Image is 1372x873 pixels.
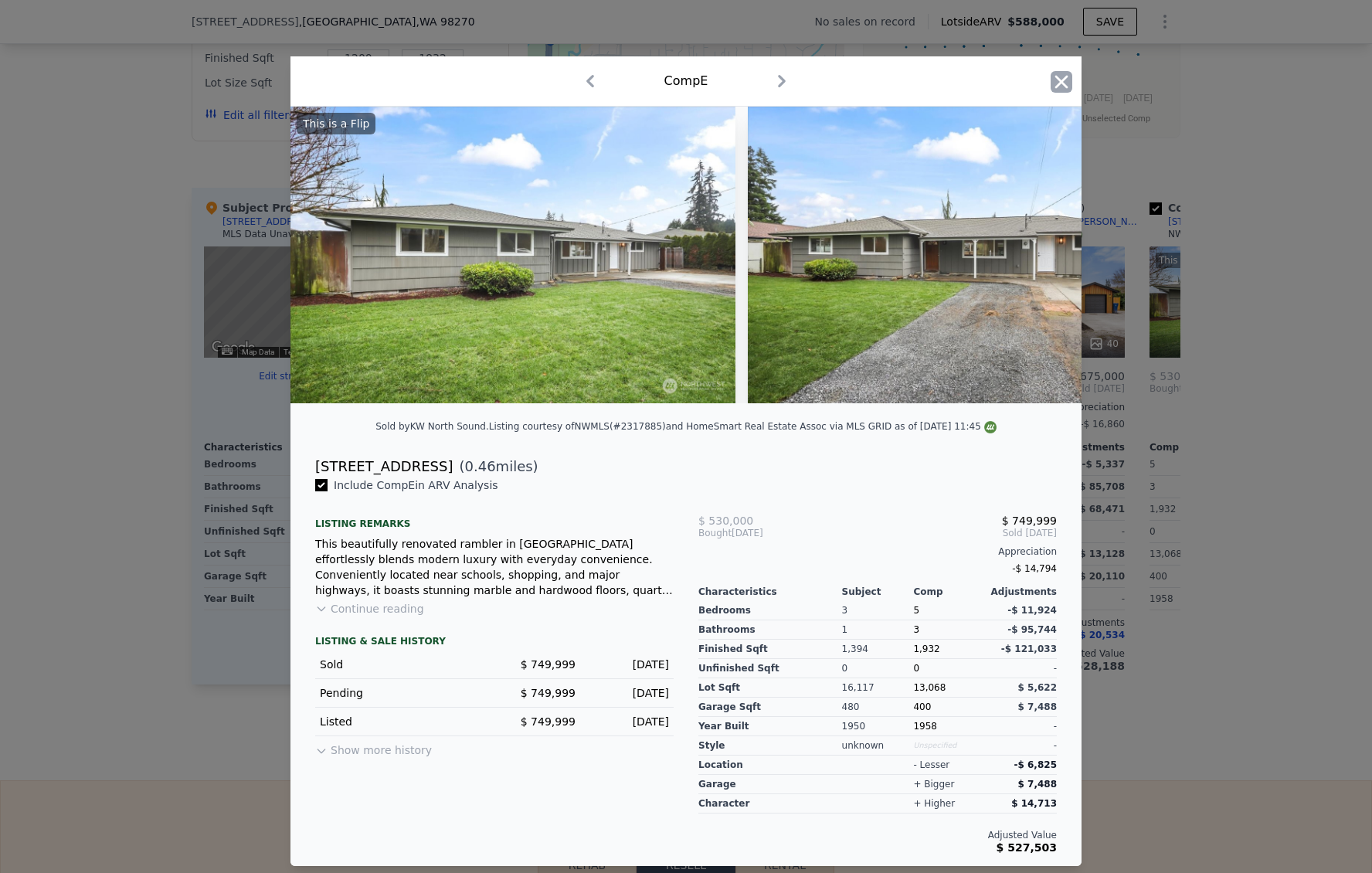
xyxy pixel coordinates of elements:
[698,515,753,527] span: $ 530,000
[698,640,842,659] div: Finished Sqft
[1002,515,1057,527] span: $ 749,999
[842,736,914,756] div: unknown
[818,527,1057,539] span: Sold [DATE]
[698,698,842,717] div: Garage Sqft
[320,714,482,729] div: Listed
[698,678,842,698] div: Lot Sqft
[664,72,708,90] div: Comp E
[698,794,842,814] div: character
[913,778,954,790] div: + bigger
[698,717,842,736] div: Year Built
[489,421,997,432] div: Listing courtesy of NWMLS (#2317885) and HomeSmart Real Estate Assoc via MLS GRID as of [DATE] 11:45
[453,456,538,477] span: ( miles)
[698,659,842,678] div: Unfinished Sqft
[913,605,919,616] span: 5
[913,797,955,810] div: + higher
[842,659,914,678] div: 0
[985,659,1057,678] div: -
[315,456,453,477] div: [STREET_ADDRESS]
[1011,798,1057,809] span: $ 14,713
[521,658,576,671] span: $ 749,999
[842,717,914,736] div: 1950
[842,698,914,717] div: 480
[315,736,432,758] button: Show more history
[521,715,576,728] span: $ 749,999
[997,841,1057,854] span: $ 527,503
[698,756,842,775] div: location
[913,736,985,756] div: Unspecified
[698,545,1057,558] div: Appreciation
[315,536,674,598] div: This beautifully renovated rambler in [GEOGRAPHIC_DATA] effortlessly blends modern luxury with ev...
[315,505,674,530] div: Listing remarks
[698,829,1057,841] div: Adjusted Value
[985,717,1057,736] div: -
[1007,605,1057,616] span: -$ 11,924
[842,620,914,640] div: 1
[698,775,842,794] div: garage
[320,657,482,672] div: Sold
[913,717,985,736] div: 1958
[913,586,985,598] div: Comp
[1018,682,1057,693] span: $ 5,622
[698,736,842,756] div: Style
[588,657,669,672] div: [DATE]
[698,601,842,620] div: Bedrooms
[984,421,997,433] img: NWMLS Logo
[1001,644,1057,654] span: -$ 121,033
[588,685,669,701] div: [DATE]
[748,107,1193,403] img: Property Img
[290,107,735,403] img: Property Img
[842,640,914,659] div: 1,394
[375,421,489,432] div: Sold by KW North Sound .
[297,113,375,134] div: This is a Flip
[842,601,914,620] div: 3
[315,635,674,651] div: LISTING & SALE HISTORY
[315,601,424,617] button: Continue reading
[1007,624,1057,635] span: -$ 95,744
[913,644,939,654] span: 1,932
[1018,779,1057,790] span: $ 7,488
[465,458,496,474] span: 0.46
[913,620,985,640] div: 3
[842,586,914,598] div: Subject
[913,663,919,674] span: 0
[913,701,931,712] span: 400
[521,687,576,699] span: $ 749,999
[913,759,949,771] div: - lesser
[1018,701,1057,712] span: $ 7,488
[1012,563,1057,574] span: -$ 14,794
[913,682,946,693] span: 13,068
[1014,759,1057,770] span: -$ 6,825
[698,620,842,640] div: Bathrooms
[698,527,818,539] div: [DATE]
[842,678,914,698] div: 16,117
[588,714,669,729] div: [DATE]
[985,736,1057,756] div: -
[698,527,732,539] span: Bought
[985,586,1057,598] div: Adjustments
[328,479,504,491] span: Include Comp E in ARV Analysis
[320,685,482,701] div: Pending
[698,586,842,598] div: Characteristics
